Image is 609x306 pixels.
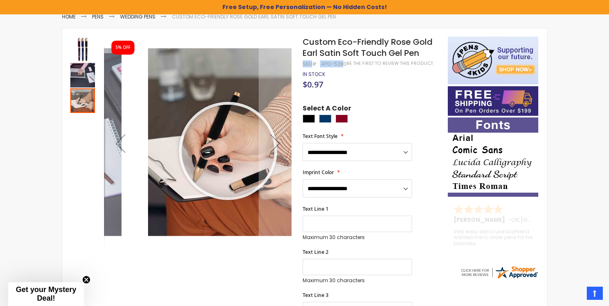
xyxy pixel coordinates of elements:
[303,277,412,284] p: Maximum 30 characters
[70,37,95,62] img: Custom Eco-Friendly Rose Gold Earl Satin Soft Touch Gel Pen
[303,292,329,299] span: Text Line 3
[321,61,347,67] div: 4PG-5280
[259,37,292,250] div: Next
[303,104,351,115] span: Select A Color
[347,60,433,67] a: Be the first to review this product
[303,60,318,67] strong: SKU
[70,62,96,87] div: Custom Eco-Friendly Rose Gold Earl Satin Soft Touch Gel Pen
[148,48,336,236] img: Custom Eco-Friendly Rose Gold Earl Satin Soft Touch Gel Pen
[511,216,519,224] span: OK
[120,13,155,20] a: Wedding Pens
[448,86,538,116] img: Free shipping on orders over $199
[70,63,95,87] img: Custom Eco-Friendly Rose Gold Earl Satin Soft Touch Gel Pen
[460,274,539,281] a: 4pens.com certificate URL
[587,287,603,300] a: Top
[303,79,323,90] span: $0.97
[336,115,348,123] div: Burgundy
[508,216,581,224] span: - ,
[172,14,336,20] li: Custom Eco-Friendly Rose Gold Earl Satin Soft Touch Gel Pen
[454,229,533,246] div: Very easy site to use boyfriend wanted me to order pens for his business
[8,282,84,306] div: Get your Mystery Deal!Close teaser
[319,115,331,123] div: Navy Blue
[16,285,76,302] span: Get your Mystery Deal!
[448,117,538,197] img: font-personalization-examples
[303,115,315,123] div: Black
[303,71,325,78] span: In stock
[303,234,412,241] p: Maximum 30 characters
[303,205,329,212] span: Text Line 1
[116,45,130,51] div: 5% OFF
[92,13,104,20] a: Pens
[62,13,76,20] a: Home
[454,216,508,224] span: [PERSON_NAME]
[70,37,96,62] div: Custom Eco-Friendly Rose Gold Earl Satin Soft Touch Gel Pen
[303,248,329,255] span: Text Line 2
[460,265,539,280] img: 4pens.com widget logo
[82,276,90,284] button: Close teaser
[104,37,137,250] div: Previous
[70,87,95,113] div: Custom Eco-Friendly Rose Gold Earl Satin Soft Touch Gel Pen
[303,169,334,176] span: Imprint Color
[303,133,338,140] span: Text Font Style
[448,37,538,84] img: 4pens 4 kids
[303,71,325,78] div: Availability
[303,36,433,59] span: Custom Eco-Friendly Rose Gold Earl Satin Soft Touch Gel Pen
[521,216,581,224] span: [GEOGRAPHIC_DATA]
